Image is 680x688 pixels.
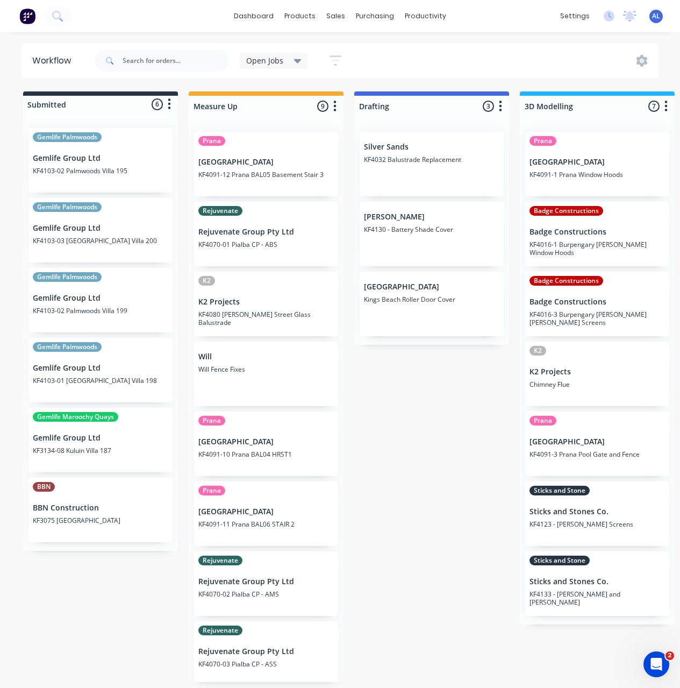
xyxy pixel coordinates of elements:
[28,478,173,542] div: BBNBBN ConstructionKF3075 [GEOGRAPHIC_DATA]
[198,416,225,425] div: Prana
[360,202,504,266] div: [PERSON_NAME]KF4130 - Battery Shade Cover
[652,11,660,21] span: AL
[33,294,168,303] p: Gemlife Group Ltd
[665,651,674,660] span: 2
[28,128,173,193] div: Gemlife PalmwoodsGemlife Group LtdKF4103-02 Palmwoods Villa 195
[198,352,334,361] p: Will
[529,520,665,528] p: KF4123 - [PERSON_NAME] Screens
[198,647,334,656] p: Rejuvenate Group Pty Ltd
[198,626,242,635] div: Rejuvenate
[529,507,665,516] p: Sticks and Stones Co.
[529,310,665,327] p: KF4016-3 Burpengary [PERSON_NAME] [PERSON_NAME] Screens
[198,158,334,167] p: [GEOGRAPHIC_DATA]
[529,276,603,286] div: Badge Constructions
[529,416,556,425] div: Prana
[33,224,168,233] p: Gemlife Group Ltd
[33,132,102,142] div: Gemlife Palmwoods
[198,507,334,516] p: [GEOGRAPHIC_DATA]
[28,268,173,332] div: Gemlife PalmwoodsGemlife Group LtdKF4103-02 Palmwoods Villa 199
[529,486,590,495] div: Sticks and Stone
[194,481,338,546] div: Prana[GEOGRAPHIC_DATA]KF4091-11 Prana BAL06 STAIR 2
[19,8,35,24] img: Factory
[28,198,173,263] div: Gemlife PalmwoodsGemlife Group LtdKF4103-03 [GEOGRAPHIC_DATA] Villa 200
[279,8,321,24] div: products
[28,408,173,472] div: Gemlife Maroochy QuaysGemlife Group LtdKF3134-08 Kuluin Villa 187
[364,212,499,222] p: [PERSON_NAME]
[33,237,168,245] p: KF4103-03 [GEOGRAPHIC_DATA] Villa 200
[529,297,665,307] p: Badge Constructions
[350,8,399,24] div: purchasing
[529,437,665,446] p: [GEOGRAPHIC_DATA]
[228,8,279,24] a: dashboard
[33,272,102,282] div: Gemlife Palmwoods
[399,8,452,24] div: productivity
[198,660,334,668] p: KF4070-03 Pialba CP - ASS
[364,225,499,233] p: KF4130 - Battery Shade Cover
[529,158,665,167] p: [GEOGRAPHIC_DATA]
[525,132,669,196] div: Prana[GEOGRAPHIC_DATA]KF4091-1 Prana Window Hoods
[321,8,350,24] div: sales
[194,342,338,406] div: WillWill Fence Fixes
[32,54,76,67] div: Workflow
[529,556,590,565] div: Sticks and Stone
[198,171,334,179] p: KF4091-12 Prana BAL05 Basement Stair 3
[123,50,229,72] input: Search for orders...
[194,621,338,686] div: RejuvenateRejuvenate Group Pty LtdKF4070-03 Pialba CP - ASS
[529,171,665,179] p: KF4091-1 Prana Window Hoods
[194,412,338,476] div: Prana[GEOGRAPHIC_DATA]KF4091-10 Prana BAL04 HRST1
[529,577,665,586] p: Sticks and Stones Co.
[364,282,499,292] p: [GEOGRAPHIC_DATA]
[198,297,334,307] p: K2 Projects
[364,143,499,152] p: Silver Sands
[194,202,338,266] div: RejuvenateRejuvenate Group Pty LtdKF4070-01 Pialba CP - ABS
[33,167,168,175] p: KF4103-02 Palmwoods Villa 195
[246,55,283,66] span: Open Jobs
[198,365,334,373] p: Will Fence Fixes
[198,276,215,286] div: K2
[525,551,669,616] div: Sticks and StoneSticks and Stones Co.KF4133 - [PERSON_NAME] and [PERSON_NAME]
[33,412,118,422] div: Gemlife Maroochy Quays
[529,228,665,237] p: Badge Constructions
[33,307,168,315] p: KF4103-02 Palmwoods Villa 199
[198,590,334,598] p: KF4070-02 Pialba CP - AMS
[529,450,665,458] p: KF4091-3 Prana Pool Gate and Fence
[198,577,334,586] p: Rejuvenate Group Pty Ltd
[529,240,665,257] p: KF4016-1 Burpengary [PERSON_NAME] Window Hoods
[198,136,225,146] div: Prana
[33,446,168,455] p: KF3134-08 Kuluin Villa 187
[643,651,669,677] iframe: Intercom live chat
[525,481,669,546] div: Sticks and StoneSticks and Stones Co.KF4123 - [PERSON_NAME] Screens
[360,272,504,336] div: [GEOGRAPHIC_DATA]Kings Beach Roller Door Cover
[555,8,595,24] div: settings
[194,132,338,196] div: Prana[GEOGRAPHIC_DATA]KF4091-12 Prana BAL05 Basement Stair 3
[33,434,168,443] p: Gemlife Group Ltd
[529,367,665,377] p: K2 Projects
[198,310,334,327] p: KF4080 [PERSON_NAME] Street Glass Balustrade
[525,412,669,476] div: Prana[GEOGRAPHIC_DATA]KF4091-3 Prana Pool Gate and Fence
[525,342,669,406] div: K2K2 ProjectsChimney Flue
[198,450,334,458] p: KF4091-10 Prana BAL04 HRST1
[198,486,225,495] div: Prana
[198,240,334,249] p: KF4070-01 Pialba CP - ABS
[33,154,168,163] p: Gemlife Group Ltd
[529,346,546,356] div: K2
[525,272,669,336] div: Badge ConstructionsBadge ConstructionsKF4016-3 Burpengary [PERSON_NAME] [PERSON_NAME] Screens
[33,516,168,524] p: KF3075 [GEOGRAPHIC_DATA]
[198,228,334,237] p: Rejuvenate Group Pty Ltd
[33,342,102,352] div: Gemlife Palmwoods
[194,272,338,336] div: K2K2 ProjectsKF4080 [PERSON_NAME] Street Glass Balustrade
[198,556,242,565] div: Rejuvenate
[198,437,334,446] p: [GEOGRAPHIC_DATA]
[28,338,173,402] div: Gemlife PalmwoodsGemlife Group LtdKF4103-01 [GEOGRAPHIC_DATA] Villa 198
[33,364,168,373] p: Gemlife Group Ltd
[364,155,499,164] p: KF4032 Balustrade Replacement
[194,551,338,616] div: RejuvenateRejuvenate Group Pty LtdKF4070-02 Pialba CP - AMS
[529,136,556,146] div: Prana
[529,590,665,606] p: KF4133 - [PERSON_NAME] and [PERSON_NAME]
[525,202,669,266] div: Badge ConstructionsBadge ConstructionsKF4016-1 Burpengary [PERSON_NAME] Window Hoods
[33,482,55,492] div: BBN
[360,132,504,196] div: Silver SandsKF4032 Balustrade Replacement
[33,503,168,513] p: BBN Construction
[529,206,603,216] div: Badge Constructions
[33,377,168,385] p: KF4103-01 [GEOGRAPHIC_DATA] Villa 198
